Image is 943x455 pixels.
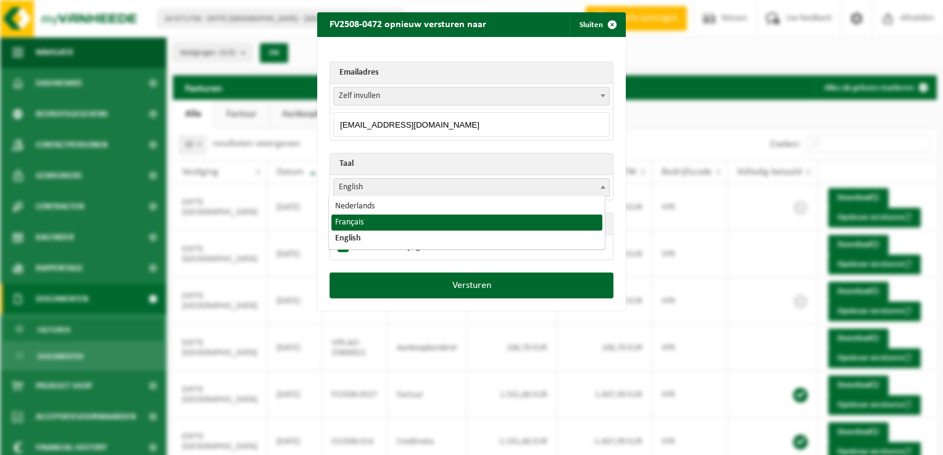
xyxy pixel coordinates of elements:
input: Emailadres [333,112,610,137]
button: Versturen [330,273,613,298]
span: English [333,178,610,197]
span: Zelf invullen [334,88,609,105]
span: English [334,179,609,196]
li: Nederlands [331,199,602,215]
th: Taal [330,154,613,175]
li: Français [331,215,602,231]
span: Zelf invullen [333,87,610,105]
li: English [331,231,602,247]
th: Emailadres [330,62,613,84]
h2: FV2508-0472 opnieuw versturen naar [317,12,499,36]
button: Sluiten [570,12,625,37]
